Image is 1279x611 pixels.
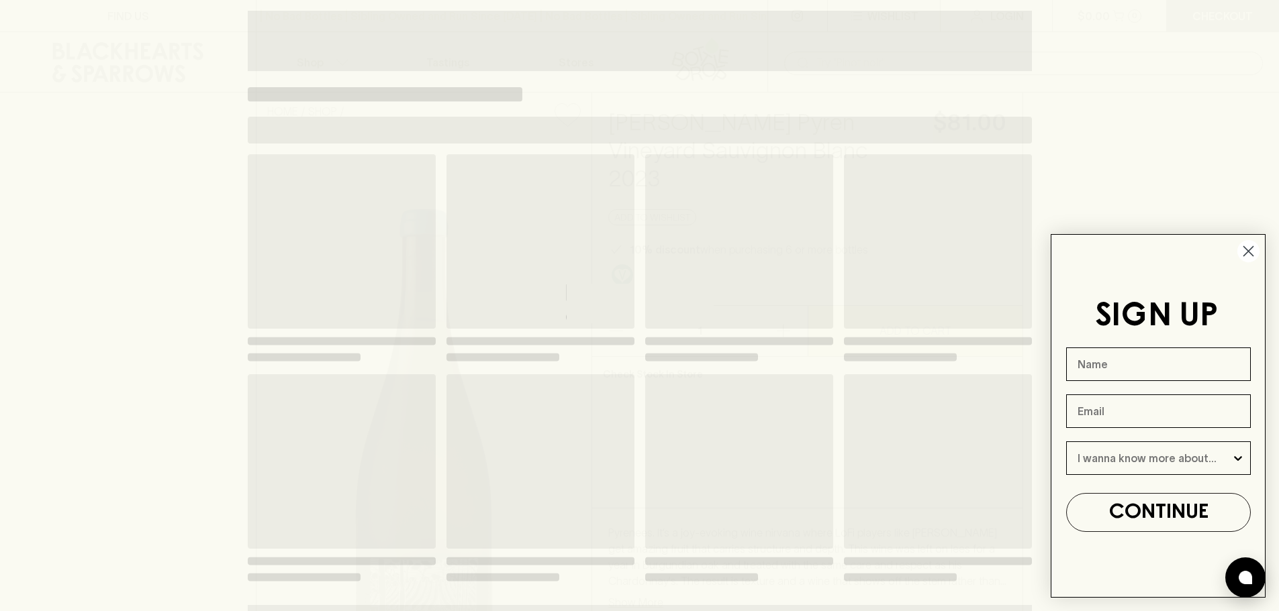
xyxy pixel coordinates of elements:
img: bubble-icon [1239,571,1252,584]
button: CONTINUE [1066,493,1251,532]
span: SIGN UP [1095,301,1218,332]
input: I wanna know more about... [1078,442,1231,474]
div: FLYOUT Form [1037,221,1279,611]
input: Email [1066,394,1251,428]
input: Name [1066,347,1251,381]
button: Close dialog [1237,239,1260,263]
button: Show Options [1231,442,1245,474]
